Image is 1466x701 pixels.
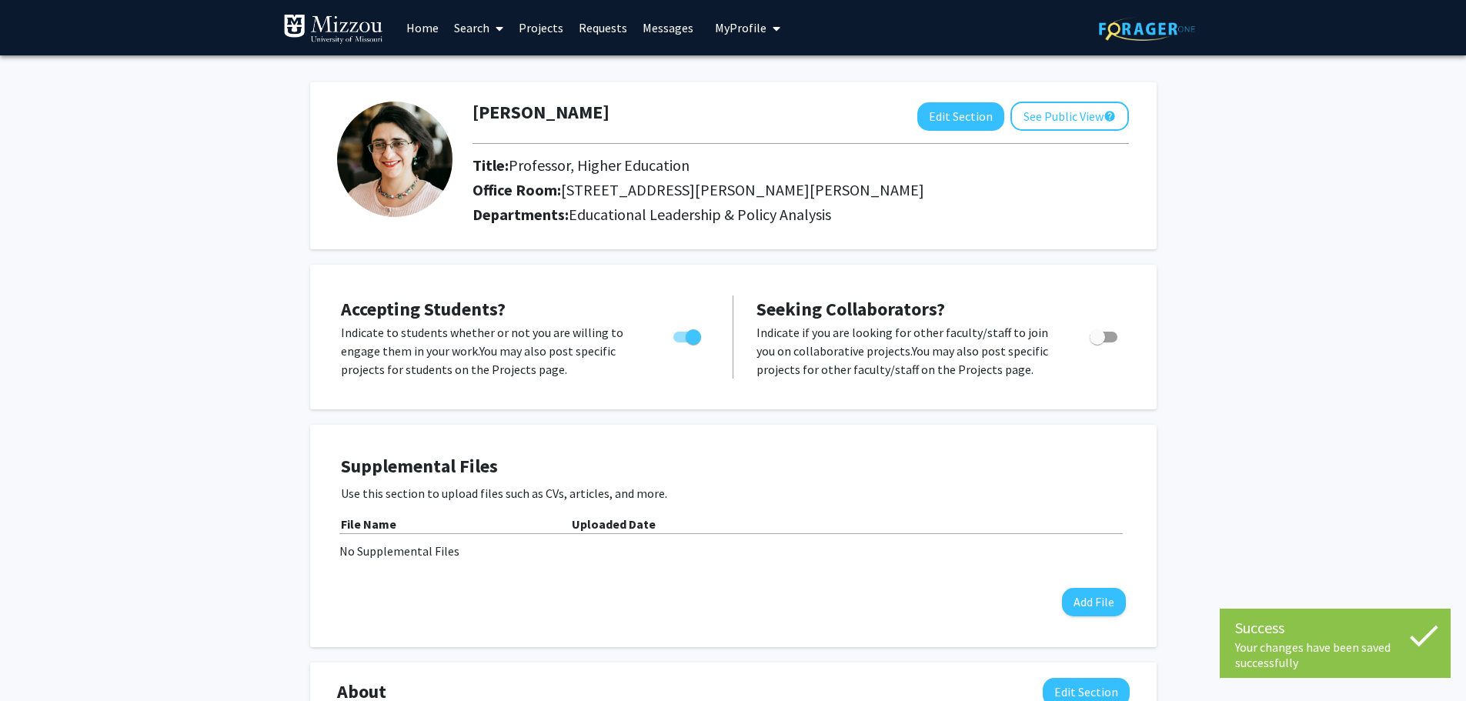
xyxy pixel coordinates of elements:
div: No Supplemental Files [339,542,1127,560]
a: Messages [635,1,701,55]
mat-icon: help [1104,107,1116,125]
h4: Supplemental Files [341,456,1126,478]
h1: [PERSON_NAME] [473,102,609,124]
img: ForagerOne Logo [1099,17,1195,41]
h2: Departments: [461,205,1140,224]
div: Toggle [1084,323,1126,346]
span: Professor, Higher Education [509,155,690,175]
span: My Profile [715,20,766,35]
div: Your changes have been saved successfully [1235,639,1435,670]
span: Educational Leadership & Policy Analysis [569,205,831,224]
span: [STREET_ADDRESS][PERSON_NAME][PERSON_NAME] [561,180,924,199]
a: Requests [571,1,635,55]
button: See Public View [1010,102,1129,131]
div: Toggle [667,323,710,346]
a: Home [399,1,446,55]
span: Accepting Students? [341,297,506,321]
p: Indicate if you are looking for other faculty/staff to join you on collaborative projects. You ma... [756,323,1060,379]
img: University of Missouri Logo [283,14,383,45]
div: Success [1235,616,1435,639]
a: Search [446,1,511,55]
h2: Office Room: [473,181,1129,199]
a: Projects [511,1,571,55]
h2: Title: [473,156,1129,175]
b: File Name [341,516,396,532]
p: Indicate to students whether or not you are willing to engage them in your work. You may also pos... [341,323,644,379]
p: Use this section to upload files such as CVs, articles, and more. [341,484,1126,502]
iframe: Chat [12,632,65,689]
span: Seeking Collaborators? [756,297,945,321]
b: Uploaded Date [572,516,656,532]
button: Edit Section [917,102,1004,131]
img: Profile Picture [337,102,452,217]
button: Add File [1062,588,1126,616]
